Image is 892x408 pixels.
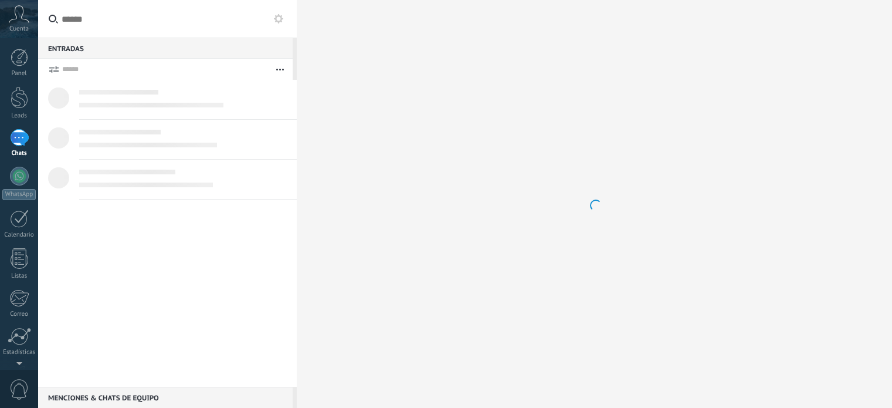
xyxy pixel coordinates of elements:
[267,59,293,80] button: Más
[38,38,293,59] div: Entradas
[2,349,36,356] div: Estadísticas
[2,231,36,239] div: Calendario
[38,387,293,408] div: Menciones & Chats de equipo
[2,311,36,318] div: Correo
[9,25,29,33] span: Cuenta
[2,70,36,77] div: Panel
[2,150,36,157] div: Chats
[2,112,36,120] div: Leads
[2,272,36,280] div: Listas
[2,189,36,200] div: WhatsApp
